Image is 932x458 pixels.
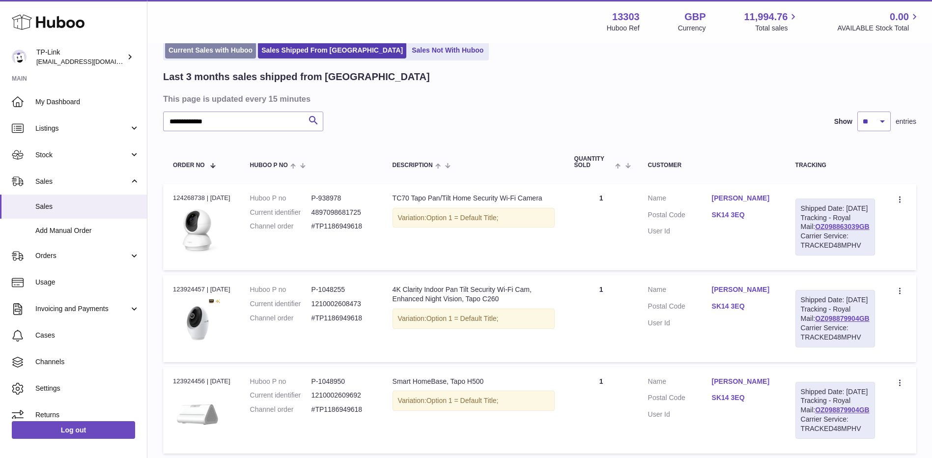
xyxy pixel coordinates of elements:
[250,405,311,414] dt: Channel order
[574,156,613,169] span: Quantity Sold
[837,24,920,33] span: AVAILABLE Stock Total
[173,162,205,169] span: Order No
[684,10,706,24] strong: GBP
[35,226,140,235] span: Add Manual Order
[311,299,373,309] dd: 1210002608473
[173,297,222,346] img: C260-littlewhite.jpg
[565,184,638,270] td: 1
[163,93,914,104] h3: This page is updated every 15 minutes
[612,10,640,24] strong: 13303
[408,42,487,58] a: Sales Not With Huboo
[311,222,373,231] dd: #TP1186949618
[393,208,555,228] div: Variation:
[12,50,27,64] img: gaby.chen@tp-link.com
[250,222,311,231] dt: Channel order
[565,275,638,362] td: 1
[35,177,129,186] span: Sales
[36,57,144,65] span: [EMAIL_ADDRESS][DOMAIN_NAME]
[712,285,776,294] a: [PERSON_NAME]
[712,194,776,203] a: [PERSON_NAME]
[311,285,373,294] dd: P-1048255
[795,290,875,347] div: Tracking - Royal Mail:
[648,377,712,389] dt: Name
[801,323,870,342] div: Carrier Service: TRACKED48MPHV
[815,315,870,322] a: OZ098879904GB
[311,208,373,217] dd: 4897098681725
[801,415,870,433] div: Carrier Service: TRACKED48MPHV
[648,318,712,328] dt: User Id
[250,162,288,169] span: Huboo P no
[173,194,230,202] div: 124268738 | [DATE]
[173,285,230,294] div: 123924457 | [DATE]
[815,223,870,230] a: OZ098863039GB
[755,24,799,33] span: Total sales
[426,315,499,322] span: Option 1 = Default Title;
[801,295,870,305] div: Shipped Date: [DATE]
[35,357,140,367] span: Channels
[35,278,140,287] span: Usage
[393,309,555,329] div: Variation:
[311,377,373,386] dd: P-1048950
[35,384,140,393] span: Settings
[311,405,373,414] dd: #TP1186949618
[744,10,799,33] a: 11,994.76 Total sales
[837,10,920,33] a: 0.00 AVAILABLE Stock Total
[311,391,373,400] dd: 1210002609692
[815,406,870,414] a: OZ098879904GB
[165,42,256,58] a: Current Sales with Huboo
[712,302,776,311] a: SK14 3EQ
[393,162,433,169] span: Description
[712,393,776,402] a: SK14 3EQ
[250,194,311,203] dt: Huboo P no
[250,314,311,323] dt: Channel order
[35,410,140,420] span: Returns
[393,194,555,203] div: TC70 Tapo Pan/Tilt Home Security Wi-Fi Camera
[250,285,311,294] dt: Huboo P no
[393,285,555,304] div: 4K Clarity Indoor Pan Tilt Security Wi-Fi Cam, Enhanced Night Vision, Tapo C260
[648,285,712,297] dt: Name
[890,10,909,24] span: 0.00
[744,10,788,24] span: 11,994.76
[801,231,870,250] div: Carrier Service: TRACKED48MPHV
[35,124,129,133] span: Listings
[565,367,638,454] td: 1
[896,117,916,126] span: entries
[250,299,311,309] dt: Current identifier
[258,42,406,58] a: Sales Shipped From [GEOGRAPHIC_DATA]
[648,162,776,169] div: Customer
[795,382,875,439] div: Tracking - Royal Mail:
[801,387,870,397] div: Shipped Date: [DATE]
[426,214,499,222] span: Option 1 = Default Title;
[250,391,311,400] dt: Current identifier
[35,304,129,314] span: Invoicing and Payments
[35,251,129,260] span: Orders
[712,377,776,386] a: [PERSON_NAME]
[311,314,373,323] dd: #TP1186949618
[648,210,712,222] dt: Postal Code
[35,202,140,211] span: Sales
[712,210,776,220] a: SK14 3EQ
[311,194,373,203] dd: P-938978
[426,397,499,404] span: Option 1 = Default Title;
[801,204,870,213] div: Shipped Date: [DATE]
[173,205,222,255] img: TC70_Overview__01_large_1600141473597r.png
[795,162,875,169] div: Tracking
[795,199,875,256] div: Tracking - Royal Mail:
[35,331,140,340] span: Cases
[250,208,311,217] dt: Current identifier
[393,391,555,411] div: Variation:
[173,377,230,386] div: 123924456 | [DATE]
[607,24,640,33] div: Huboo Ref
[173,389,222,438] img: listpage_large_20241231040602k.png
[163,70,430,84] h2: Last 3 months sales shipped from [GEOGRAPHIC_DATA]
[648,194,712,205] dt: Name
[36,48,125,66] div: TP-Link
[12,421,135,439] a: Log out
[648,302,712,314] dt: Postal Code
[35,97,140,107] span: My Dashboard
[834,117,852,126] label: Show
[648,393,712,405] dt: Postal Code
[678,24,706,33] div: Currency
[250,377,311,386] dt: Huboo P no
[648,227,712,236] dt: User Id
